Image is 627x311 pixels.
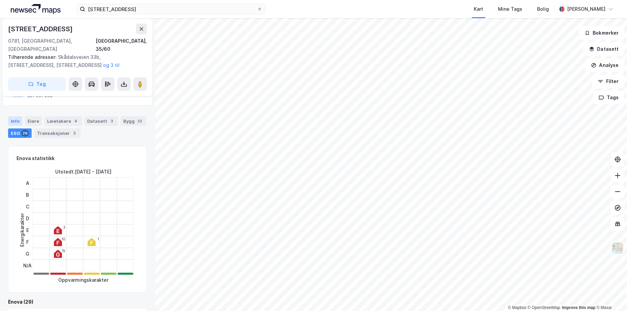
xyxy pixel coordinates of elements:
[611,242,624,255] img: Z
[58,276,108,284] div: Oppvarmingskarakter
[25,116,42,126] div: Eiere
[71,130,78,137] div: 3
[585,59,624,72] button: Analyse
[8,37,96,53] div: 0781, [GEOGRAPHIC_DATA], [GEOGRAPHIC_DATA]
[85,116,118,126] div: Datasett
[8,128,32,138] div: ESG
[474,5,483,13] div: Kart
[537,5,549,13] div: Bolig
[567,5,605,13] div: [PERSON_NAME]
[593,91,624,104] button: Tags
[8,298,147,306] div: Enova (29)
[23,189,32,201] div: B
[498,5,522,13] div: Mine Tags
[96,37,147,53] div: [GEOGRAPHIC_DATA], 35/60
[528,305,560,310] a: OpenStreetMap
[583,42,624,56] button: Datasett
[23,260,32,271] div: N/A
[593,279,627,311] iframe: Chat Widget
[23,224,32,236] div: E
[63,225,65,229] div: 3
[16,154,55,162] div: Enova statistikk
[8,24,74,34] div: [STREET_ADDRESS]
[108,118,115,124] div: 3
[18,213,26,247] div: Energikarakter
[8,77,66,91] button: Tag
[23,236,32,248] div: F
[562,305,595,310] a: Improve this map
[44,116,82,126] div: Leietakere
[21,130,29,137] div: 29
[61,237,65,241] div: 10
[23,212,32,224] div: D
[34,128,80,138] div: Transaksjoner
[62,249,65,253] div: 15
[8,53,141,69] div: Skådalsveien 33b, [STREET_ADDRESS], [STREET_ADDRESS]
[136,118,143,124] div: 22
[97,237,99,241] div: 1
[592,75,624,88] button: Filter
[8,116,22,126] div: Info
[72,118,79,124] div: 4
[85,4,257,14] input: Søk på adresse, matrikkel, gårdeiere, leietakere eller personer
[23,201,32,212] div: C
[23,177,32,189] div: A
[579,26,624,40] button: Bokmerker
[55,168,111,176] div: Utstedt : [DATE] - [DATE]
[121,116,146,126] div: Bygg
[11,4,61,14] img: logo.a4113a55bc3d86da70a041830d287a7e.svg
[8,54,58,60] span: Tilhørende adresser:
[23,248,32,260] div: G
[508,305,526,310] a: Mapbox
